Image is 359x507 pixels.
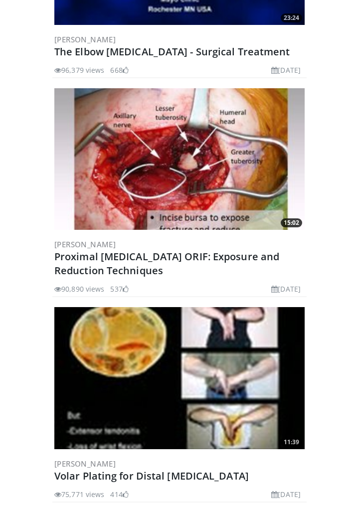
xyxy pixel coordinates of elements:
[54,45,290,58] a: The Elbow [MEDICAL_DATA] - Surgical Treatment
[54,307,305,449] a: 11:39
[110,65,128,75] li: 668
[54,250,279,277] a: Proximal [MEDICAL_DATA] ORIF: Exposure and Reduction Techniques
[271,65,301,75] li: [DATE]
[281,218,302,227] span: 15:02
[54,489,104,500] li: 75,771 views
[110,284,128,294] li: 537
[54,65,104,75] li: 96,379 views
[54,459,116,469] a: [PERSON_NAME]
[271,284,301,294] li: [DATE]
[271,489,301,500] li: [DATE]
[281,13,302,22] span: 23:24
[110,489,128,500] li: 414
[54,88,305,230] a: 15:02
[54,88,305,230] img: gardener_hum_1.png.300x170_q85_crop-smart_upscale.jpg
[54,307,305,449] img: Vumedi-_volar_plating_100006814_3.jpg.300x170_q85_crop-smart_upscale.jpg
[281,438,302,447] span: 11:39
[54,469,249,483] a: Volar Plating for Distal [MEDICAL_DATA]
[54,34,116,44] a: [PERSON_NAME]
[54,239,116,249] a: [PERSON_NAME]
[54,284,104,294] li: 90,890 views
